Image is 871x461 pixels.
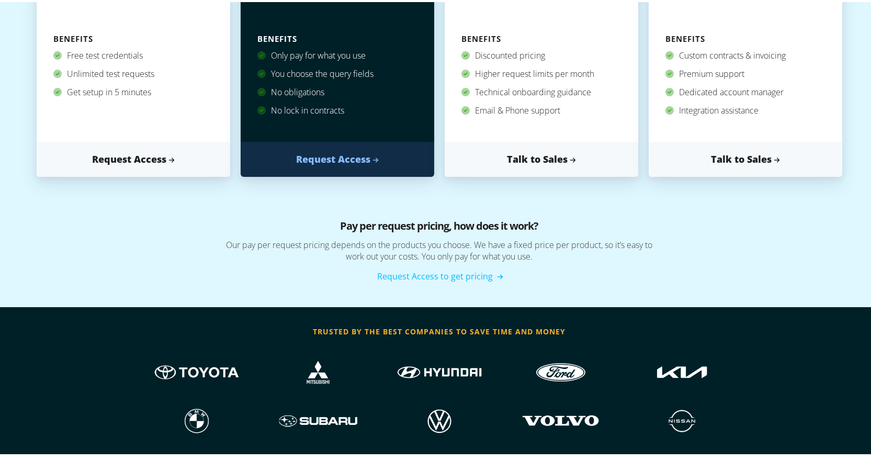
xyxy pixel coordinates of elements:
[257,81,417,99] div: No obligations
[136,322,743,338] h3: trusted by the best companies to save time and money
[241,140,434,175] a: Request Access
[273,402,364,435] img: Kia logo
[461,44,621,63] div: Discounted pricing
[257,99,417,118] div: No lock in contracts
[461,63,621,81] div: Higher request limits per month
[53,44,213,63] div: Free test credentials
[394,402,485,435] img: Kia logo
[273,354,364,387] img: Mistubishi logo
[152,216,727,237] h3: Pay per request pricing, how does it work?
[53,63,213,81] div: Unlimited test requests
[151,402,242,435] img: Kia logo
[461,81,621,99] div: Technical onboarding guidance
[37,140,230,175] a: Request Access
[257,63,417,81] div: You choose the query fields
[151,354,242,387] img: Toyota logo
[53,81,213,99] div: Get setup in 5 minutes
[461,99,621,118] div: Email & Phone support
[394,354,485,387] img: Hyundai logo
[515,354,606,387] img: Ford logo
[515,402,606,435] img: Kia logo
[257,44,417,63] div: Only pay for what you use
[665,99,825,118] div: Integration assistance
[649,140,842,175] a: Talk to Sales
[665,44,825,63] div: Custom contracts & invoicing
[378,268,502,280] a: Request Access to get pricing
[665,63,825,81] div: Premium support
[665,81,825,99] div: Dedicated account manager
[637,354,728,387] img: Kia logo
[637,402,728,435] img: Kia logo
[445,140,638,175] a: Talk to Sales
[152,237,727,268] p: Our pay per request pricing depends on the products you choose. We have a fixed price per product...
